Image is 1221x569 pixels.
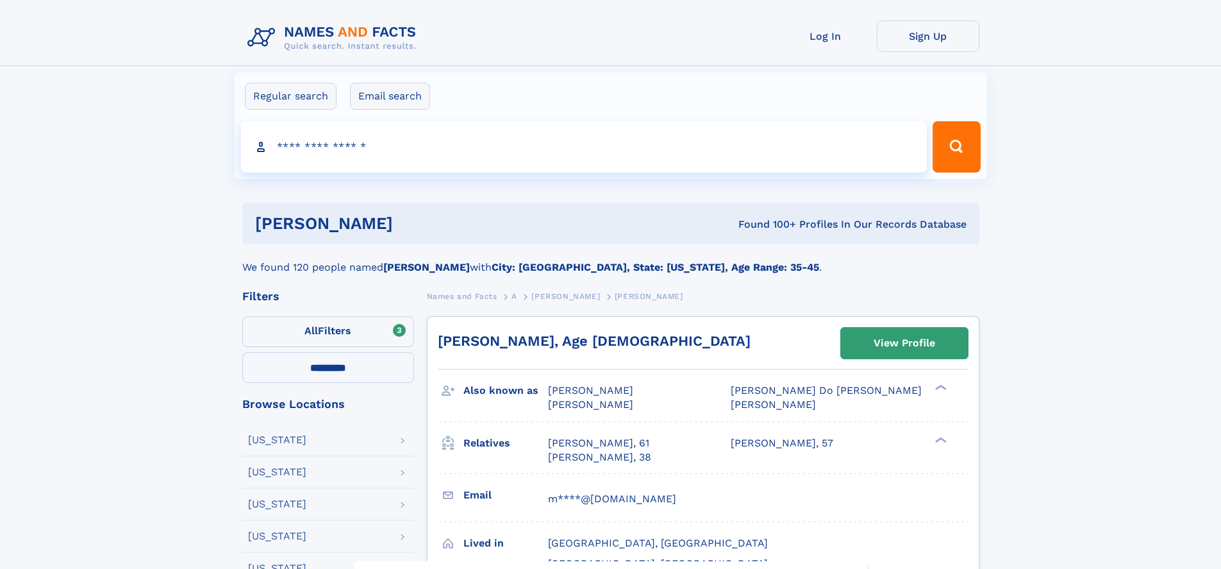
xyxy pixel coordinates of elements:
button: Search Button [933,121,980,173]
div: View Profile [874,328,935,358]
label: Email search [350,83,430,110]
h3: Email [463,484,548,506]
h3: Also known as [463,380,548,402]
a: Log In [774,21,877,52]
h1: [PERSON_NAME] [255,216,566,232]
a: View Profile [841,328,968,359]
h3: Relatives [463,432,548,454]
span: [GEOGRAPHIC_DATA], [GEOGRAPHIC_DATA] [548,537,768,549]
span: [PERSON_NAME] Do [PERSON_NAME] [731,384,922,396]
span: [PERSON_NAME] [731,398,816,411]
div: ❯ [932,436,947,444]
div: [US_STATE] [248,467,306,477]
a: [PERSON_NAME], 38 [548,450,651,464]
h3: Lived in [463,532,548,554]
div: Filters [242,291,414,302]
a: [PERSON_NAME], Age [DEMOGRAPHIC_DATA] [438,333,751,349]
span: [PERSON_NAME] [548,398,633,411]
a: [PERSON_NAME], 57 [731,436,833,450]
div: Found 100+ Profiles In Our Records Database [565,217,967,232]
a: Sign Up [877,21,979,52]
div: ❯ [932,384,947,392]
img: Logo Names and Facts [242,21,427,55]
span: [PERSON_NAME] [615,292,683,301]
div: [US_STATE] [248,435,306,445]
div: Browse Locations [242,398,414,410]
label: Filters [242,316,414,347]
span: All [304,325,318,337]
input: search input [241,121,927,173]
span: [PERSON_NAME] [548,384,633,396]
span: A [511,292,517,301]
span: [PERSON_NAME] [531,292,600,301]
div: [US_STATE] [248,531,306,541]
div: [US_STATE] [248,499,306,509]
a: [PERSON_NAME] [531,288,600,304]
a: A [511,288,517,304]
label: Regular search [245,83,336,110]
b: City: [GEOGRAPHIC_DATA], State: [US_STATE], Age Range: 35-45 [492,261,819,273]
a: Names and Facts [427,288,497,304]
b: [PERSON_NAME] [383,261,470,273]
div: We found 120 people named with . [242,244,979,275]
a: [PERSON_NAME], 61 [548,436,649,450]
